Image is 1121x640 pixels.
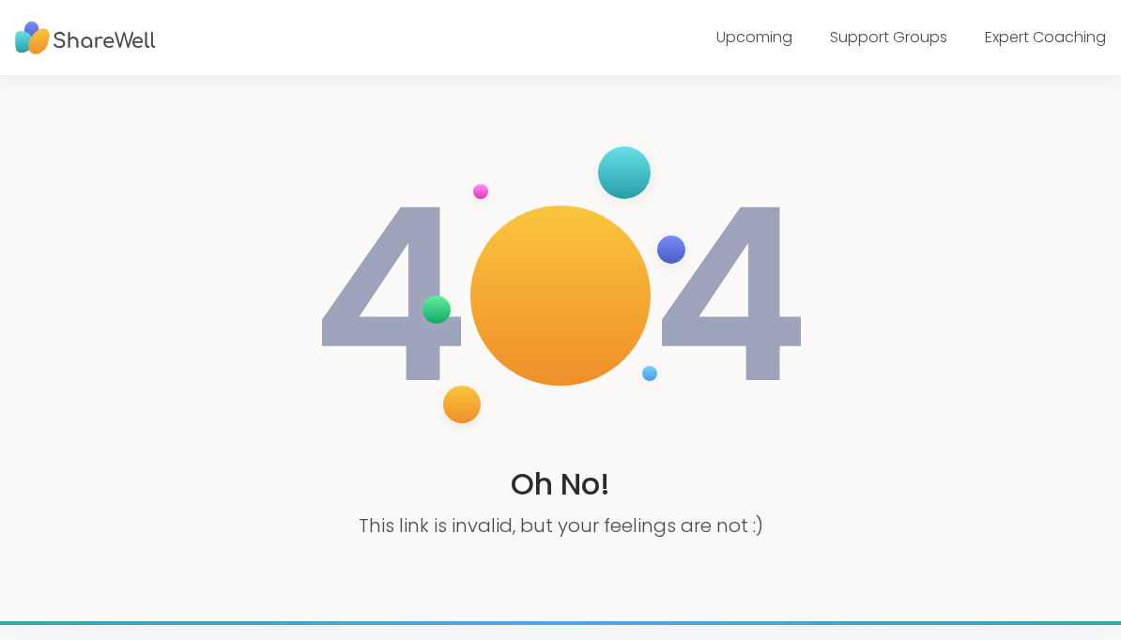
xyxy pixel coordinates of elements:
p: This link is invalid, but your feelings are not :) [359,512,763,539]
a: Upcoming [716,26,792,48]
h1: Oh No! [511,464,610,506]
img: 404 [311,128,810,464]
img: ShareWell Nav Logo [15,12,156,64]
a: Expert Coaching [985,26,1106,48]
a: Support Groups [830,26,947,48]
